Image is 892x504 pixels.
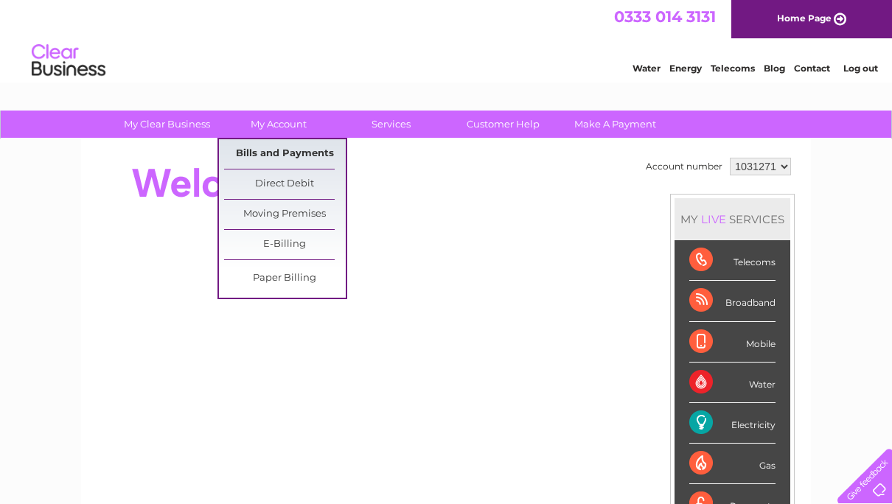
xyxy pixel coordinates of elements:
[224,230,346,259] a: E-Billing
[218,111,340,138] a: My Account
[224,200,346,229] a: Moving Premises
[689,444,776,484] div: Gas
[689,363,776,403] div: Water
[669,63,702,74] a: Energy
[442,111,564,138] a: Customer Help
[794,63,830,74] a: Contact
[689,281,776,321] div: Broadband
[106,111,228,138] a: My Clear Business
[31,38,106,83] img: logo.png
[554,111,676,138] a: Make A Payment
[843,63,878,74] a: Log out
[689,403,776,444] div: Electricity
[764,63,785,74] a: Blog
[614,7,716,26] a: 0333 014 3131
[633,63,661,74] a: Water
[711,63,755,74] a: Telecoms
[642,154,726,179] td: Account number
[330,111,452,138] a: Services
[675,198,790,240] div: MY SERVICES
[689,322,776,363] div: Mobile
[224,169,346,199] a: Direct Debit
[224,139,346,169] a: Bills and Payments
[224,264,346,293] a: Paper Billing
[698,212,729,226] div: LIVE
[99,8,795,71] div: Clear Business is a trading name of Verastar Limited (registered in [GEOGRAPHIC_DATA] No. 3667643...
[689,240,776,281] div: Telecoms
